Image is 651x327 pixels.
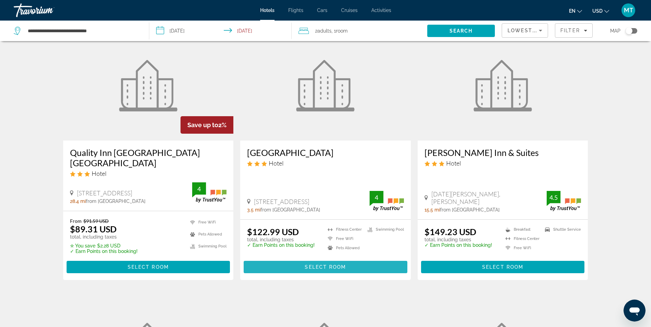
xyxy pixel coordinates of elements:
[292,21,427,41] button: Travelers: 2 adults, 0 children
[247,147,404,158] a: [GEOGRAPHIC_DATA]
[421,263,585,270] a: Select Room
[149,21,292,41] button: Select check in and out date
[482,264,523,270] span: Select Room
[296,60,354,111] img: Clarion Hotel Conference Center North
[555,23,593,38] button: Filters
[247,242,315,248] p: ✓ Earn Points on this booking!
[502,245,542,251] li: Free WiFi
[317,8,327,13] a: Cars
[70,198,86,204] span: 28.4 mi
[92,170,106,177] span: Hotel
[247,227,299,237] ins: $122.99 USD
[14,1,82,19] a: Travorium
[421,261,585,273] button: Select Room
[70,147,227,168] a: Quality Inn [GEOGRAPHIC_DATA] [GEOGRAPHIC_DATA]
[67,261,230,273] button: Select Room
[425,237,492,242] p: total, including taxes
[418,31,588,141] a: Asbury Inn & Suites
[27,26,139,36] input: Search hotel destination
[305,264,346,270] span: Select Room
[324,236,364,242] li: Free WiFi
[371,8,391,13] a: Activities
[446,159,461,167] span: Hotel
[431,190,547,205] span: [DATE][PERSON_NAME], [PERSON_NAME]
[247,207,260,213] span: 3.5 mi
[67,263,230,270] a: Select Room
[440,207,500,213] span: from [GEOGRAPHIC_DATA]
[260,207,320,213] span: from [GEOGRAPHIC_DATA]
[83,218,109,224] del: $91.59 USD
[70,249,138,254] p: ✓ Earn Points on this booking!
[181,116,233,134] div: 2%
[324,227,364,232] li: Fitness Center
[364,227,404,232] li: Swimming Pool
[547,191,581,211] img: TrustYou guest rating badge
[70,218,82,224] span: From
[70,243,138,249] p: $2.28 USD
[244,263,407,270] a: Select Room
[324,245,364,251] li: Pets Allowed
[370,193,383,202] div: 4
[610,26,620,36] span: Map
[425,147,581,158] a: [PERSON_NAME] Inn & Suites
[508,28,551,33] span: Lowest Price
[569,8,576,14] span: en
[370,191,404,211] img: TrustYou guest rating badge
[341,8,358,13] a: Cruises
[425,207,440,213] span: 15.5 mi
[187,230,226,239] li: Pets Allowed
[77,189,132,197] span: [STREET_ADDRESS]
[502,227,542,232] li: Breakfast
[425,159,581,167] div: 3 star Hotel
[269,159,283,167] span: Hotel
[70,243,95,249] span: ✮ You save
[619,3,637,17] button: User Menu
[70,170,227,177] div: 3 star Hotel
[240,31,411,141] a: Clarion Hotel Conference Center North
[592,8,603,14] span: USD
[192,182,226,203] img: TrustYou guest rating badge
[542,227,581,232] li: Shuttle Service
[336,28,348,34] span: Room
[288,8,303,13] a: Flights
[187,242,226,251] li: Swimming Pool
[247,237,315,242] p: total, including taxes
[620,28,637,34] button: Toggle map
[86,198,146,204] span: from [GEOGRAPHIC_DATA]
[254,198,309,205] span: [STREET_ADDRESS]
[592,6,609,16] button: Change currency
[128,264,169,270] span: Select Room
[192,185,206,193] div: 4
[425,242,492,248] p: ✓ Earn Points on this booking!
[624,300,646,322] iframe: Button to launch messaging window
[332,26,348,36] span: , 1
[425,227,476,237] ins: $149.23 USD
[260,8,275,13] a: Hotels
[70,224,117,234] ins: $89.31 USD
[187,218,226,227] li: Free WiFi
[547,193,560,202] div: 4.5
[244,261,407,273] button: Select Room
[508,26,542,35] mat-select: Sort by
[502,236,542,242] li: Fitness Center
[569,6,582,16] button: Change language
[70,234,138,240] p: total, including taxes
[317,28,332,34] span: Adults
[624,7,633,14] span: MT
[315,26,332,36] span: 2
[247,159,404,167] div: 3 star Hotel
[119,60,177,111] img: Quality Inn Harrodsburg Danville
[450,28,473,34] span: Search
[63,31,234,141] a: Quality Inn Harrodsburg Danville
[560,28,580,33] span: Filter
[187,121,218,129] span: Save up to
[427,25,495,37] button: Search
